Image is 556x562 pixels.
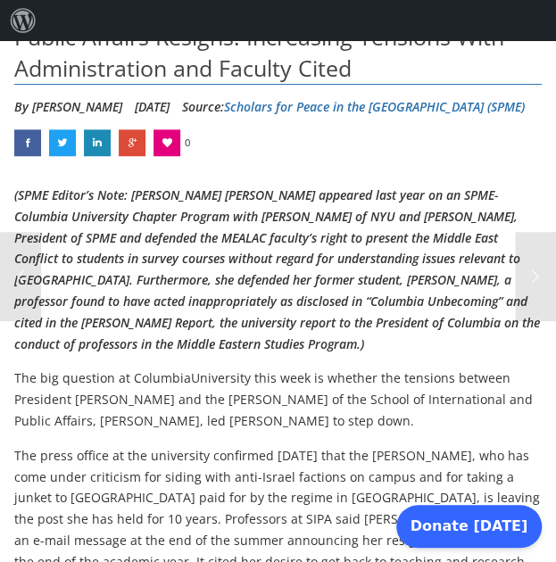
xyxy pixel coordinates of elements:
em: (SPME Editor’s Note: [PERSON_NAME] [PERSON_NAME] appeared last year on an SPME-Columbia Universit... [14,186,540,352]
li: By [PERSON_NAME] [14,94,122,120]
p: The big question at ColumbiaUniversity this week is whether the tensions between President [PERSO... [14,368,543,431]
a: Dean Lisa Anderson of Columbia University’s School of International and Public Affairs Resigns: I... [14,129,41,156]
a: Scholars for Peace in the [GEOGRAPHIC_DATA] (SPME) [224,98,525,115]
a: Dean Lisa Anderson of Columbia University’s School of International and Public Affairs Resigns: I... [49,129,76,156]
a: Dean Lisa Anderson of Columbia University’s School of International and Public Affairs Resigns: I... [84,129,111,156]
span: 0 [185,129,190,156]
div: Source: [182,94,525,120]
a: Dean Lisa Anderson of Columbia University’s School of International and Public Affairs Resigns: I... [119,129,145,156]
li: [DATE] [135,94,170,120]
